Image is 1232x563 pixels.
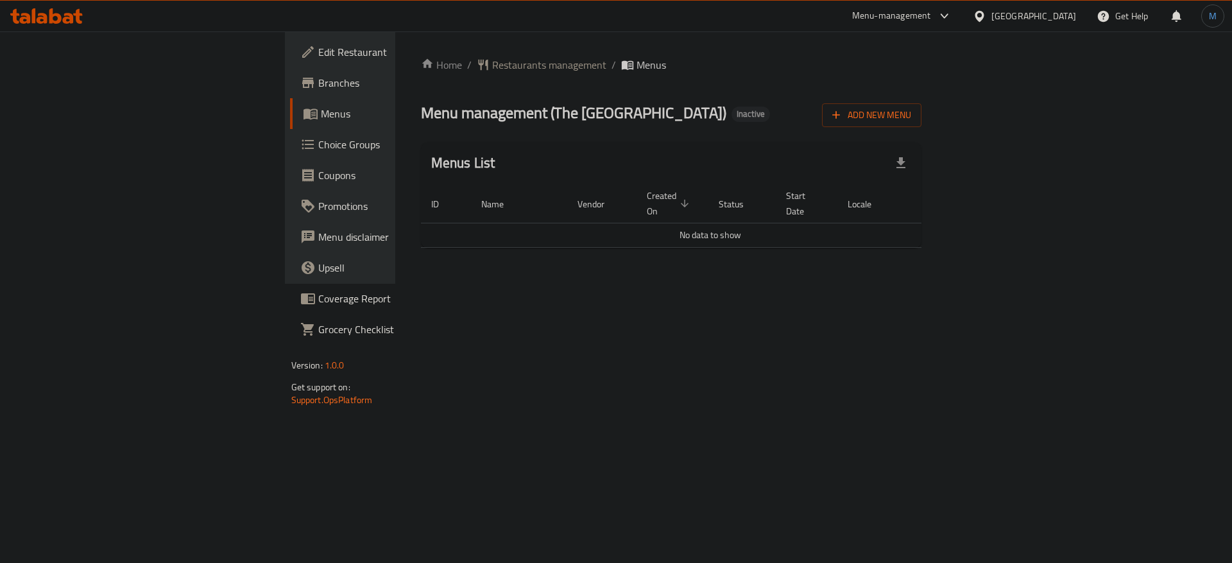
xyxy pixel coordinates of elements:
span: Name [481,196,520,212]
span: Vendor [577,196,621,212]
span: Inactive [732,108,770,119]
span: No data to show [680,227,741,243]
a: Edit Restaurant [290,37,491,67]
span: Restaurants management [492,57,606,73]
div: Export file [886,148,916,178]
a: Choice Groups [290,129,491,160]
a: Menus [290,98,491,129]
span: Menu management ( The [GEOGRAPHIC_DATA] ) [421,98,726,127]
a: Branches [290,67,491,98]
a: Menu disclaimer [290,221,491,252]
span: Start Date [786,188,822,219]
span: Menus [637,57,666,73]
a: Grocery Checklist [290,314,491,345]
span: Upsell [318,260,481,275]
span: Created On [647,188,693,219]
table: enhanced table [421,184,1000,248]
a: Upsell [290,252,491,283]
a: Promotions [290,191,491,221]
span: Promotions [318,198,481,214]
span: Locale [848,196,888,212]
a: Restaurants management [477,57,606,73]
span: Edit Restaurant [318,44,481,60]
div: Inactive [732,107,770,122]
span: 1.0.0 [325,357,345,374]
span: Grocery Checklist [318,322,481,337]
span: Menus [321,106,481,121]
button: Add New Menu [822,103,921,127]
span: Status [719,196,760,212]
span: Coverage Report [318,291,481,306]
span: Choice Groups [318,137,481,152]
a: Coverage Report [290,283,491,314]
span: Branches [318,75,481,91]
div: [GEOGRAPHIC_DATA] [991,9,1076,23]
span: Version: [291,357,323,374]
span: Get support on: [291,379,350,395]
th: Actions [903,184,1000,223]
h2: Menus List [431,153,495,173]
span: Add New Menu [832,107,911,123]
a: Coupons [290,160,491,191]
li: / [612,57,616,73]
span: M [1209,9,1217,23]
span: Menu disclaimer [318,229,481,245]
span: ID [431,196,456,212]
a: Support.OpsPlatform [291,392,373,408]
div: Menu-management [852,8,931,24]
span: Coupons [318,168,481,183]
nav: breadcrumb [421,57,922,73]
